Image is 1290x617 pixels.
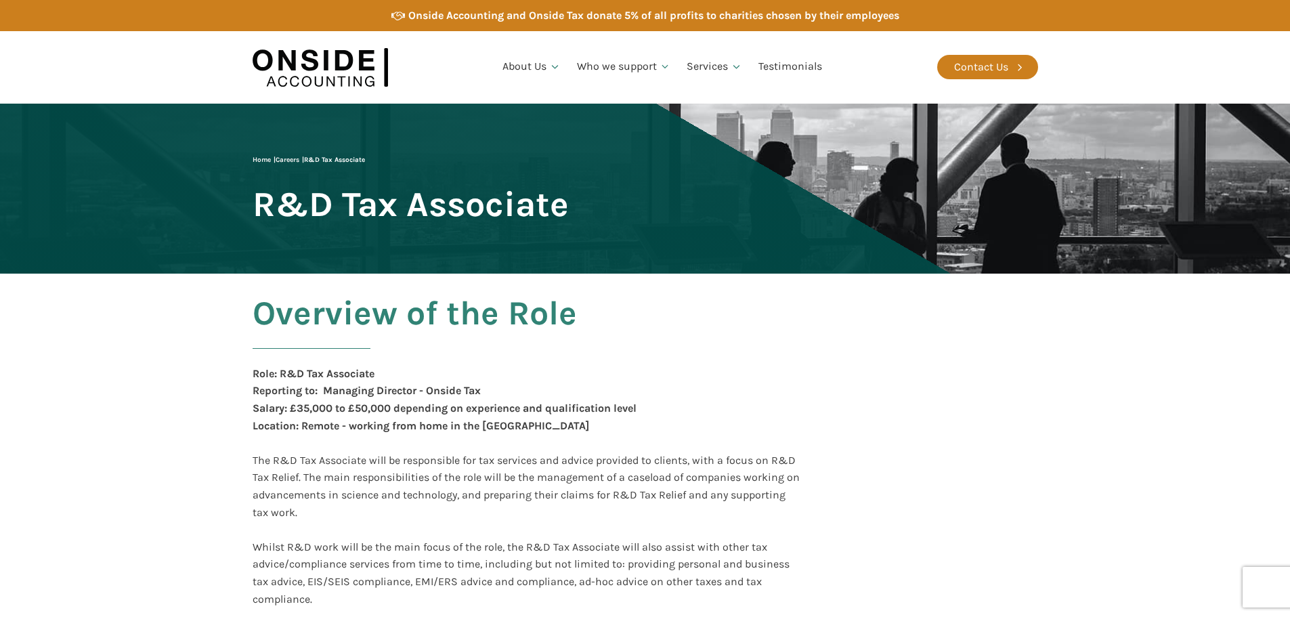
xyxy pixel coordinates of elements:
[253,156,365,164] span: | |
[408,7,899,24] div: Onside Accounting and Onside Tax donate 5% of all profits to charities chosen by their employees
[494,44,569,90] a: About Us
[954,58,1008,76] div: Contact Us
[253,365,637,452] div: Role: R&D Tax Associate Reporting to: Managing Director - Onside Tax Salary: £35,000 to £50,000 d...
[276,156,299,164] a: Careers
[679,44,750,90] a: Services
[937,55,1038,79] a: Contact Us
[253,295,577,365] h2: Overview of the Role
[253,156,271,164] a: Home
[304,156,365,164] span: R&D Tax Associate
[253,41,388,93] img: Onside Accounting
[569,44,679,90] a: Who we support
[750,44,830,90] a: Testimonials
[253,186,569,223] span: R&D Tax Associate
